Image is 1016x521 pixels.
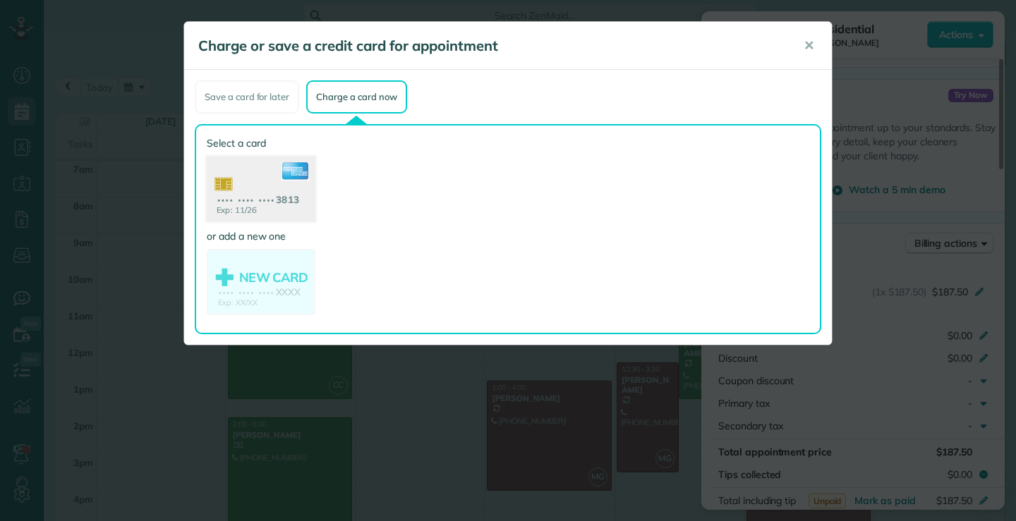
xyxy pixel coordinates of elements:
h5: Charge or save a credit card for appointment [198,36,784,56]
label: Select a card [207,136,315,150]
div: Save a card for later [195,80,299,114]
label: or add a new one [207,229,315,243]
div: Charge a card now [306,80,406,114]
span: ✕ [804,37,814,54]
